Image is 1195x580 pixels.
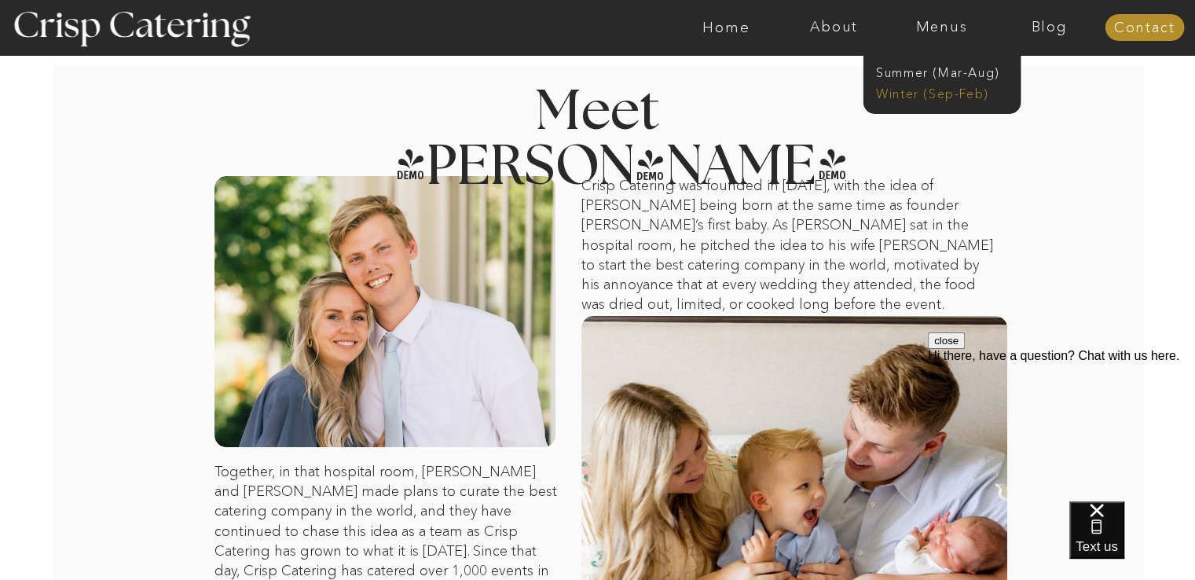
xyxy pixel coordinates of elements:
iframe: podium webchat widget prompt [928,332,1195,521]
a: Menus [888,20,995,35]
iframe: podium webchat widget bubble [1069,501,1195,580]
a: Blog [995,20,1103,35]
a: Home [673,20,780,35]
a: About [780,20,888,35]
a: Contact [1105,20,1184,36]
h2: Meet [PERSON_NAME] [394,85,801,147]
p: Crisp Catering was founded in [DATE], with the idea of [PERSON_NAME] being born at the same time ... [581,176,998,316]
a: Summer (Mar-Aug) [876,64,1017,79]
a: Winter (Sep-Feb) [876,85,1005,100]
